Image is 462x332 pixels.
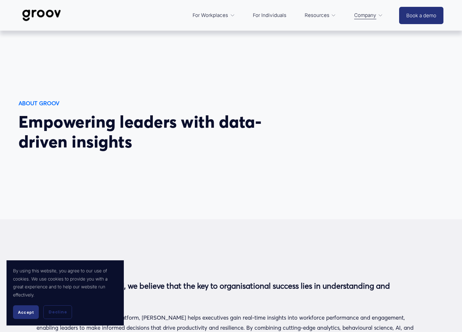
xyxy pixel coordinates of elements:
[305,11,329,20] span: Resources
[250,7,290,23] a: For Individuals
[49,309,67,315] span: Decline
[19,111,262,152] span: Empowering leaders with data-driven insights
[36,281,392,305] strong: At [GEOGRAPHIC_DATA], we believe that the key to organisational success lies in understanding and...
[189,7,238,23] a: folder dropdown
[301,7,339,23] a: folder dropdown
[13,267,117,299] p: By using this website, you agree to our use of cookies. We use cookies to provide you with a grea...
[351,7,386,23] a: folder dropdown
[7,260,124,325] section: Cookie banner
[354,11,376,20] span: Company
[13,305,39,319] button: Accept
[193,11,228,20] span: For Workplaces
[399,7,443,24] a: Book a demo
[19,100,59,107] strong: ABOUT GROOV
[19,5,65,26] img: Groov | Workplace Science Platform | Unlock Performance | Drive Results
[43,305,72,319] button: Decline
[18,310,34,315] span: Accept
